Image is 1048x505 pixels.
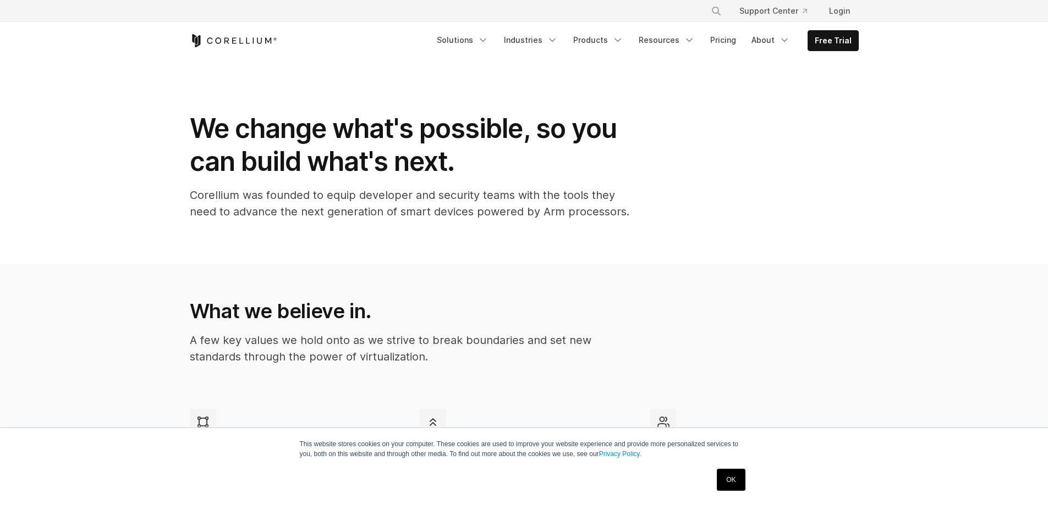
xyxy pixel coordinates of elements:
a: Resources [632,30,701,50]
a: Login [820,1,859,21]
p: Corellium was founded to equip developer and security teams with the tools they need to advance t... [190,187,630,220]
a: Privacy Policy. [599,450,641,458]
a: OK [717,469,745,491]
h1: We change what's possible, so you can build what's next. [190,112,630,178]
h2: What we believe in. [190,299,628,323]
a: About [745,30,797,50]
a: Free Trial [808,31,858,51]
a: Support Center [731,1,816,21]
div: Navigation Menu [430,30,859,51]
a: Pricing [704,30,743,50]
p: This website stores cookies on your computer. These cookies are used to improve your website expe... [300,439,749,459]
a: Industries [497,30,564,50]
p: A few key values we hold onto as we strive to break boundaries and set new standards through the ... [190,332,628,365]
a: Corellium Home [190,34,277,47]
div: Navigation Menu [698,1,859,21]
a: Solutions [430,30,495,50]
a: Products [567,30,630,50]
button: Search [706,1,726,21]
